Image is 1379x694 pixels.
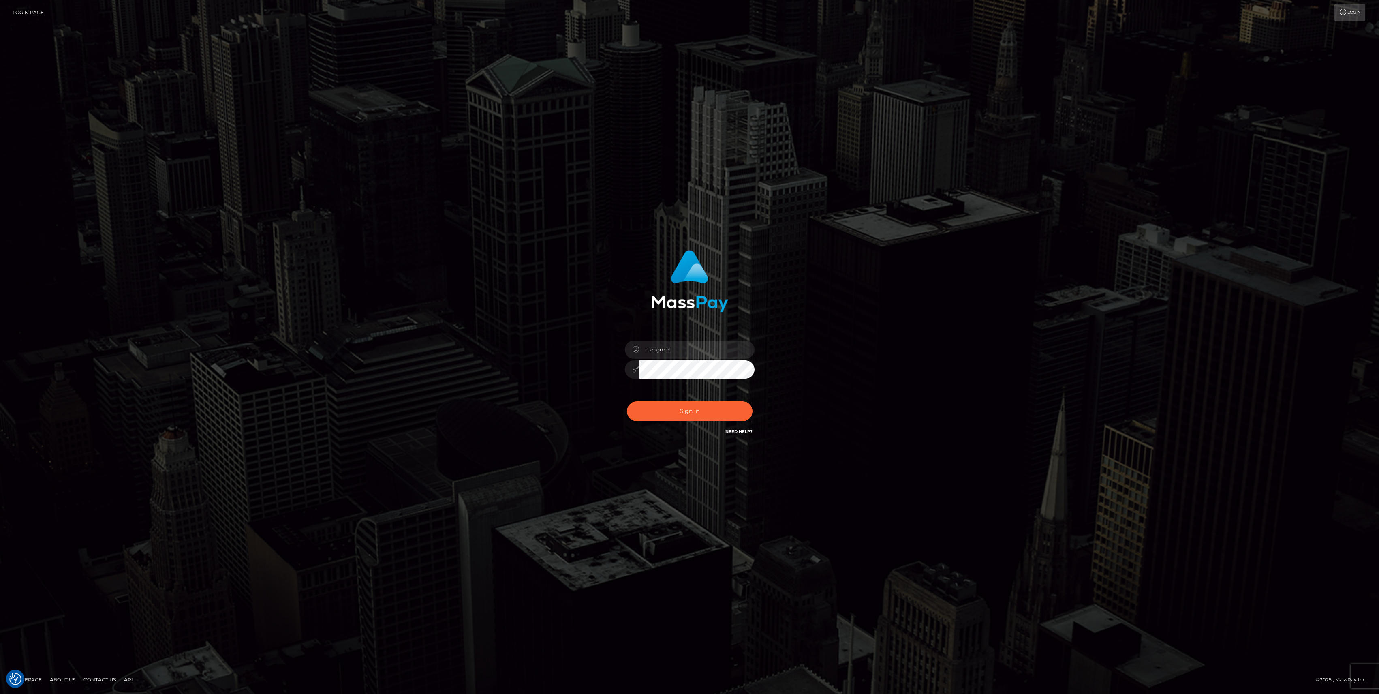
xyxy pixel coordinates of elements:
[80,673,119,686] a: Contact Us
[639,341,755,359] input: Username...
[627,401,753,421] button: Sign in
[121,673,136,686] a: API
[725,429,753,434] a: Need Help?
[9,673,21,685] img: Revisit consent button
[13,4,44,21] a: Login Page
[1334,4,1365,21] a: Login
[47,673,79,686] a: About Us
[9,673,45,686] a: Homepage
[1316,675,1373,684] div: © 2025 , MassPay Inc.
[9,673,21,685] button: Consent Preferences
[651,250,728,312] img: MassPay Login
